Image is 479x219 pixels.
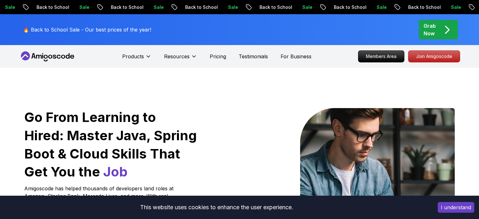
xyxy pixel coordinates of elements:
p: Sale [222,4,242,10]
p: Resources [164,53,190,60]
a: Join Amigoscode [408,50,460,62]
a: Members Area [358,50,404,62]
p: Members Area [358,51,404,62]
p: Sale [370,4,391,10]
button: Accept cookies [438,202,474,213]
p: Back to School [402,4,445,10]
p: Amigoscode has helped thousands of developers land roles at Amazon, Starling Bank, Mercado Livre,... [24,185,175,215]
button: Resources [164,53,197,65]
p: Back to School [253,4,296,10]
p: Join Amigoscode [408,51,460,62]
p: Back to School [179,4,222,10]
a: For Business [281,53,311,60]
p: Grab Now [424,22,436,37]
p: 🔥 Back to School Sale - Our best prices of the year! [23,26,151,33]
p: Sale [73,4,93,10]
p: Sale [147,4,168,10]
p: Sale [296,4,316,10]
p: Back to School [105,4,147,10]
p: Back to School [30,4,73,10]
p: Sale [445,4,465,10]
p: Back to School [328,4,370,10]
button: Products [122,53,151,65]
div: This website uses cookies to enhance the user experience. [5,200,428,214]
a: Testimonials [239,53,268,60]
h1: Go From Learning to Hired: Master Java, Spring Boot & Cloud Skills That Get You the [24,108,198,181]
a: Pricing [210,53,226,60]
span: Job [103,164,128,180]
p: Products [122,53,144,60]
